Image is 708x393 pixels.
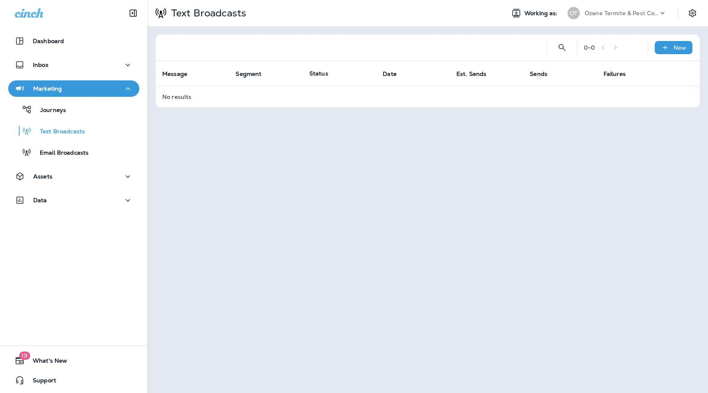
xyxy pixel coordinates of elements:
[530,71,547,78] span: Sends
[33,85,62,92] p: Marketing
[604,71,626,78] span: Failures
[567,7,580,19] div: OT
[25,357,67,367] span: What's New
[8,144,139,161] button: Email Broadcasts
[309,70,328,77] span: Status
[554,39,570,56] button: Search Text Broadcasts
[32,149,88,157] p: Email Broadcasts
[584,44,595,51] div: 0 - 0
[168,7,246,19] p: Text Broadcasts
[8,168,139,185] button: Assets
[8,80,139,97] button: Marketing
[585,10,658,16] p: Ozane Termite & Pest Control
[8,57,139,73] button: Inbox
[8,352,139,369] button: 19What's New
[604,70,636,78] span: Failures
[383,70,407,78] span: Date
[8,122,139,139] button: Text Broadcasts
[8,372,139,388] button: Support
[33,38,64,44] p: Dashboard
[8,33,139,49] button: Dashboard
[685,6,700,21] button: Settings
[383,71,397,78] span: Date
[524,10,559,17] span: Working as:
[32,128,85,136] p: Text Broadcasts
[32,107,66,114] p: Journeys
[33,62,48,68] p: Inbox
[530,70,558,78] span: Sends
[8,192,139,208] button: Data
[33,173,52,180] p: Assets
[162,71,187,78] span: Message
[456,71,486,78] span: Est. Sends
[236,70,272,78] span: Segment
[33,197,47,203] p: Data
[122,5,145,21] button: Collapse Sidebar
[156,86,700,107] td: No results
[8,101,139,118] button: Journeys
[456,70,497,78] span: Est. Sends
[19,352,30,360] span: 19
[674,44,686,51] p: New
[236,71,261,78] span: Segment
[162,70,198,78] span: Message
[25,377,56,387] span: Support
